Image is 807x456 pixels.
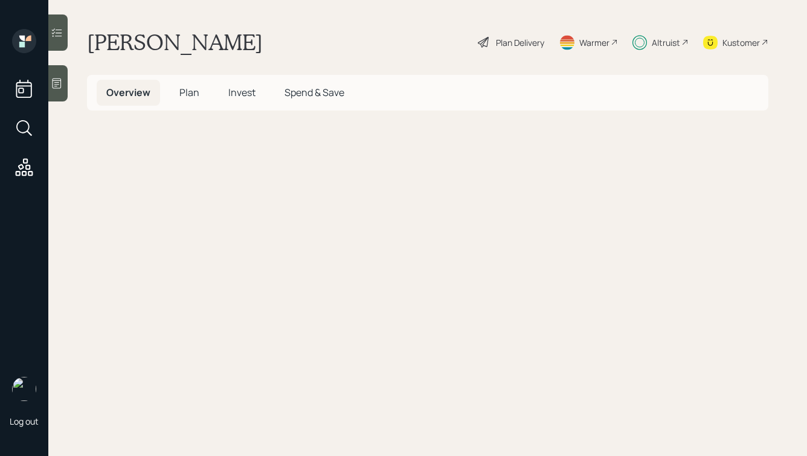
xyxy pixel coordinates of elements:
[285,86,344,99] span: Spend & Save
[179,86,199,99] span: Plan
[228,86,256,99] span: Invest
[10,416,39,427] div: Log out
[106,86,150,99] span: Overview
[87,29,263,56] h1: [PERSON_NAME]
[12,377,36,401] img: hunter_neumayer.jpg
[579,36,609,49] div: Warmer
[652,36,680,49] div: Altruist
[496,36,544,49] div: Plan Delivery
[722,36,760,49] div: Kustomer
